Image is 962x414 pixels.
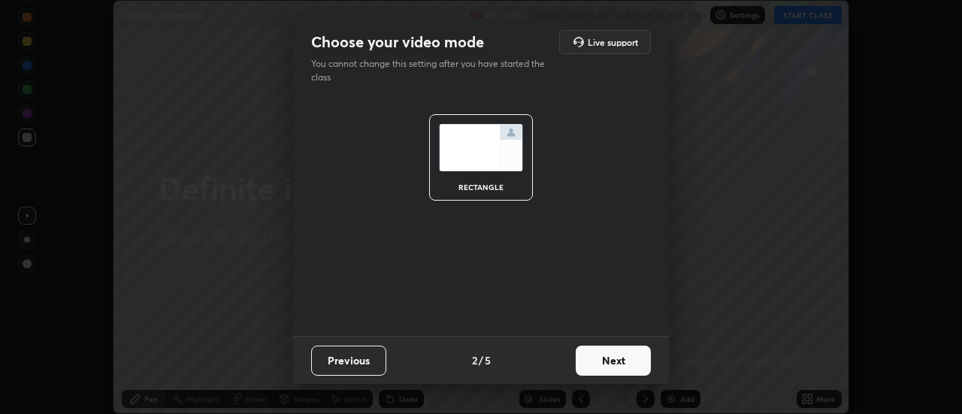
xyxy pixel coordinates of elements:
button: Previous [311,346,386,376]
h4: 2 [472,352,477,368]
button: Next [576,346,651,376]
h5: Live support [588,38,638,47]
h2: Choose your video mode [311,32,484,52]
img: normalScreenIcon.ae25ed63.svg [439,124,523,171]
div: rectangle [451,183,511,191]
h4: / [479,352,483,368]
p: You cannot change this setting after you have started the class [311,57,555,84]
h4: 5 [485,352,491,368]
